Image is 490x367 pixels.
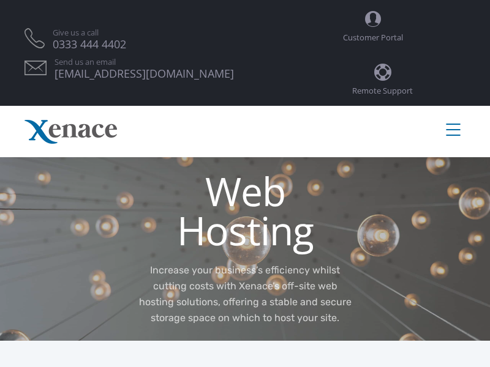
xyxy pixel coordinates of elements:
a: Give us a call 0333 444 4402 [53,29,126,48]
span: Give us a call [53,29,126,37]
span: 0333 444 4402 [53,40,126,48]
a: Send us an email [EMAIL_ADDRESS][DOMAIN_NAME] [55,58,234,78]
img: Xenace [24,120,117,144]
p: Increase your business’s efficiency whilst cutting costs with Xenace’s off-site web hosting solut... [135,262,355,326]
h1: Web Hosting [135,172,355,250]
span: Send us an email [55,58,234,66]
span: [EMAIL_ADDRESS][DOMAIN_NAME] [55,70,234,78]
a: Remote Support [352,53,413,106]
